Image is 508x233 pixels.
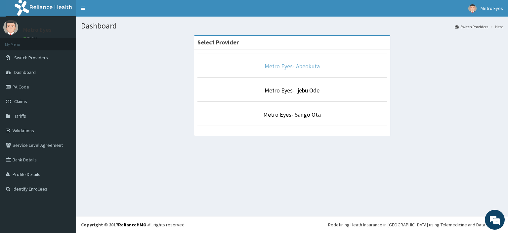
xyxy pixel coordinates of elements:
[489,24,503,29] li: Here
[14,113,26,119] span: Tariffs
[14,98,27,104] span: Claims
[23,36,39,41] a: Online
[81,222,148,228] strong: Copyright © 2017 .
[265,87,319,94] a: Metro Eyes- Ijebu Ode
[118,222,147,228] a: RelianceHMO
[14,55,48,61] span: Switch Providers
[263,111,321,118] a: Metro Eyes- Sango Ota
[265,62,320,70] a: Metro Eyes- Abeokuta
[468,4,477,13] img: User Image
[23,27,52,33] p: Metro Eyes
[81,22,503,30] h1: Dashboard
[76,216,508,233] footer: All rights reserved.
[3,20,18,35] img: User Image
[328,221,503,228] div: Redefining Heath Insurance in [GEOGRAPHIC_DATA] using Telemedicine and Data Science!
[14,69,36,75] span: Dashboard
[481,5,503,11] span: Metro Eyes
[197,38,239,46] strong: Select Provider
[455,24,488,29] a: Switch Providers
